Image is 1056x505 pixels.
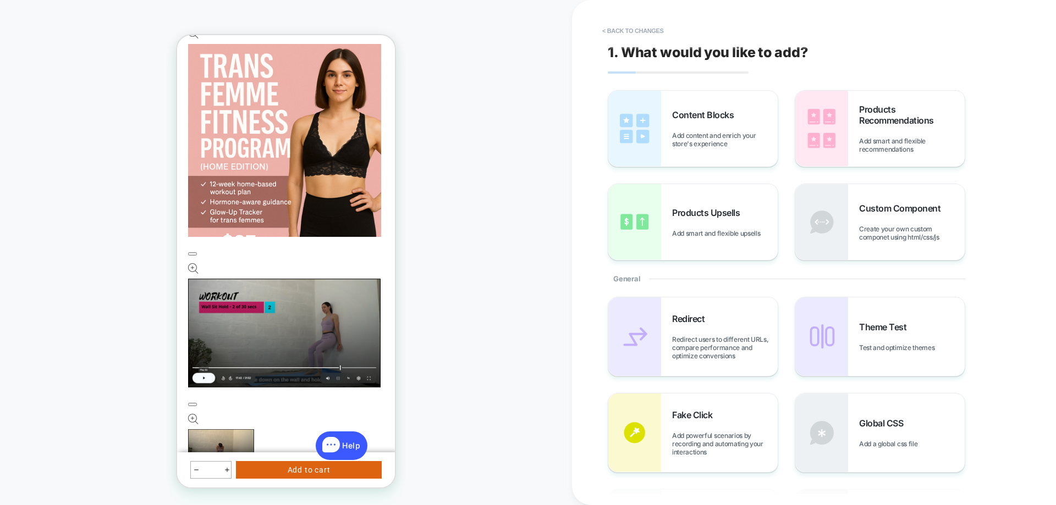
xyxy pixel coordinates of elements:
[597,22,669,40] button: < Back to changes
[859,321,912,332] span: Theme Test
[859,137,965,153] span: Add smart and flexible recommendations
[859,203,946,214] span: Custom Component
[11,9,204,202] img: Trans_Femme_Fitness_Program_120x.png
[672,131,778,148] span: Add content and enrich your store's experience
[608,260,965,297] div: General
[672,431,778,456] span: Add powerful scenarios by recording and automating your interactions
[672,409,718,420] span: Fake Click
[11,243,204,352] img: mtf_trangender_feminizing_workout_plan_for_at_home_no_equipment_or_hormones_120x.png
[608,44,808,60] span: 1. What would you like to add?
[672,207,745,218] span: Products Upsells
[672,229,766,237] span: Add smart and flexible upsells
[859,104,965,126] span: Products Recommendations
[14,426,23,443] button: Decrease quantity
[672,335,778,360] span: Redirect users to different URLs, compare performance and optimize conversions
[859,418,909,429] span: Global CSS
[672,109,739,120] span: Content Blocks
[672,313,710,324] span: Redirect
[859,225,965,241] span: Create your own custom componet using html/css/js
[59,426,205,443] div: Add to cart
[13,426,54,443] div: Quantity selector
[859,440,923,448] span: Add a global css file
[45,426,54,443] button: Increase quantity
[11,394,77,431] img: feminizing_workout_plan_for_transgender_women_120x.png
[859,343,940,352] span: Test and optimize themes
[23,426,45,443] input: Type quantity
